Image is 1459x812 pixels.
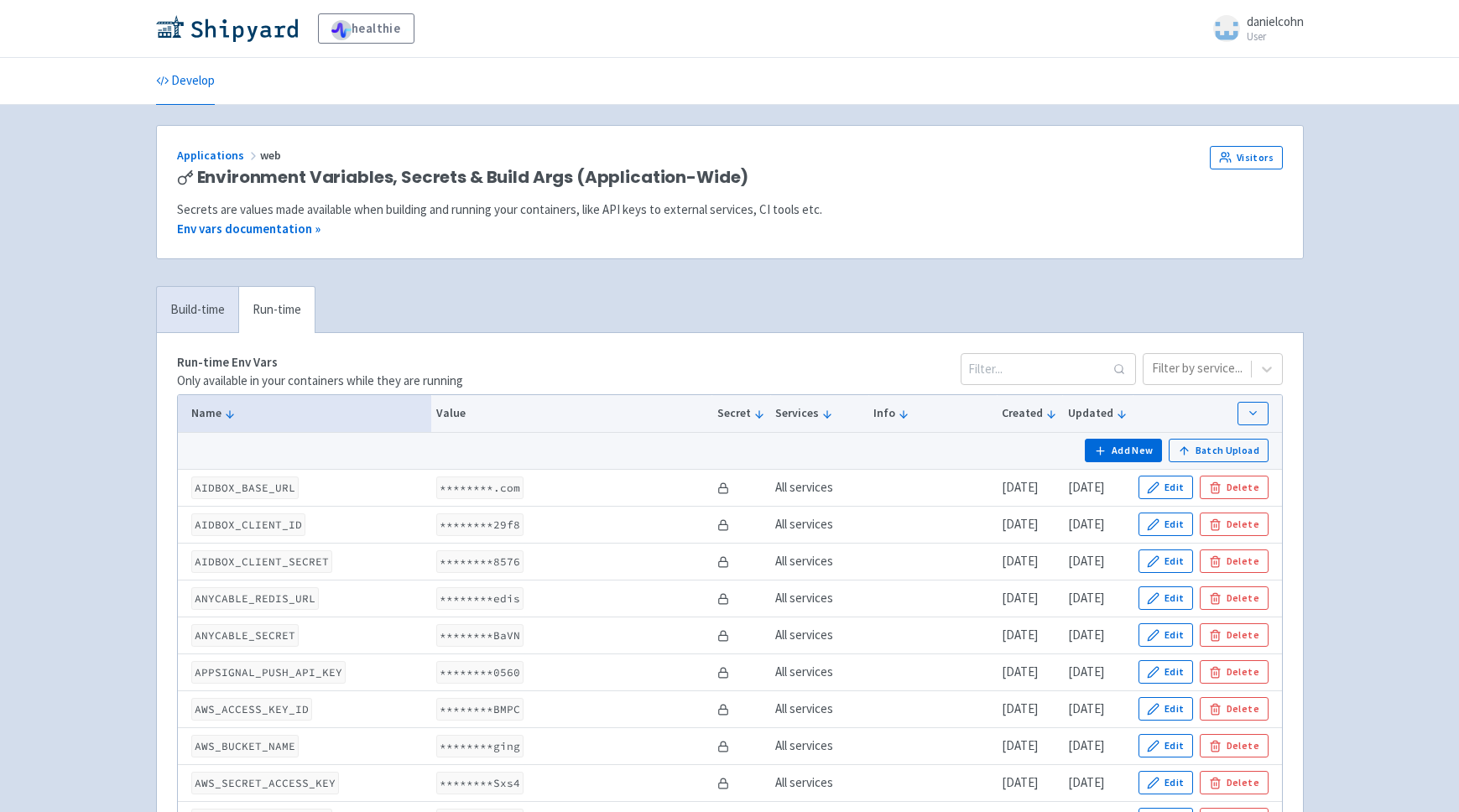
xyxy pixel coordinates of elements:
[156,58,215,105] a: Develop
[1068,700,1104,716] time: [DATE]
[1002,553,1038,569] time: [DATE]
[191,404,426,422] button: Name
[770,469,868,506] td: All services
[1068,516,1104,532] time: [DATE]
[770,690,868,727] td: All services
[770,543,868,580] td: All services
[1139,513,1194,536] button: Edit
[177,221,320,237] a: Env vars documentation »
[1139,586,1194,610] button: Edit
[191,513,305,536] code: AIDBOX_CLIENT_ID
[873,404,991,422] button: Info
[1002,404,1057,422] button: Created
[1200,513,1268,536] button: Delete
[770,653,868,690] td: All services
[1002,774,1038,790] time: [DATE]
[1068,553,1104,569] time: [DATE]
[1139,623,1194,647] button: Edit
[770,764,868,801] td: All services
[1002,700,1038,716] time: [DATE]
[1139,734,1194,757] button: Edit
[191,550,332,573] code: AIDBOX_CLIENT_SECRET
[1200,660,1268,684] button: Delete
[260,148,284,163] span: web
[1002,627,1038,643] time: [DATE]
[1085,439,1162,462] button: Add New
[1068,774,1104,790] time: [DATE]
[177,200,1283,220] div: Secrets are values made available when building and running your containers, like API keys to ext...
[717,404,765,422] button: Secret
[1200,549,1268,573] button: Delete
[191,476,299,499] code: AIDBOX_BASE_URL
[1247,31,1304,42] small: User
[1139,697,1194,721] button: Edit
[1200,697,1268,721] button: Delete
[770,506,868,543] td: All services
[177,148,260,163] a: Applications
[1247,13,1304,29] span: danielcohn
[1203,15,1304,42] a: danielcohn User
[191,661,346,684] code: APPSIGNAL_PUSH_API_KEY
[238,287,315,333] a: Run-time
[1139,549,1194,573] button: Edit
[1139,660,1194,684] button: Edit
[318,13,414,44] a: healthie
[1068,590,1104,606] time: [DATE]
[1068,479,1104,495] time: [DATE]
[197,168,749,187] span: Environment Variables, Secrets & Build Args (Application-Wide)
[1200,771,1268,794] button: Delete
[961,353,1136,385] input: Filter...
[191,624,299,647] code: ANYCABLE_SECRET
[1200,623,1268,647] button: Delete
[1002,664,1038,679] time: [DATE]
[1169,439,1269,462] button: Batch Upload
[1002,479,1038,495] time: [DATE]
[157,287,238,333] a: Build-time
[1002,516,1038,532] time: [DATE]
[191,735,299,757] code: AWS_BUCKET_NAME
[191,772,339,794] code: AWS_SECRET_ACCESS_KEY
[191,698,312,721] code: AWS_ACCESS_KEY_ID
[156,15,298,42] img: Shipyard logo
[770,727,868,764] td: All services
[1002,737,1038,753] time: [DATE]
[1068,664,1104,679] time: [DATE]
[431,395,712,433] th: Value
[1139,771,1194,794] button: Edit
[1200,476,1268,499] button: Delete
[770,617,868,653] td: All services
[1210,146,1282,169] a: Visitors
[1200,586,1268,610] button: Delete
[177,372,463,391] p: Only available in your containers while they are running
[1068,627,1104,643] time: [DATE]
[1068,404,1128,422] button: Updated
[1068,737,1104,753] time: [DATE]
[177,354,278,370] strong: Run-time Env Vars
[191,587,319,610] code: ANYCABLE_REDIS_URL
[770,580,868,617] td: All services
[1200,734,1268,757] button: Delete
[1002,590,1038,606] time: [DATE]
[775,404,862,422] button: Services
[1139,476,1194,499] button: Edit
